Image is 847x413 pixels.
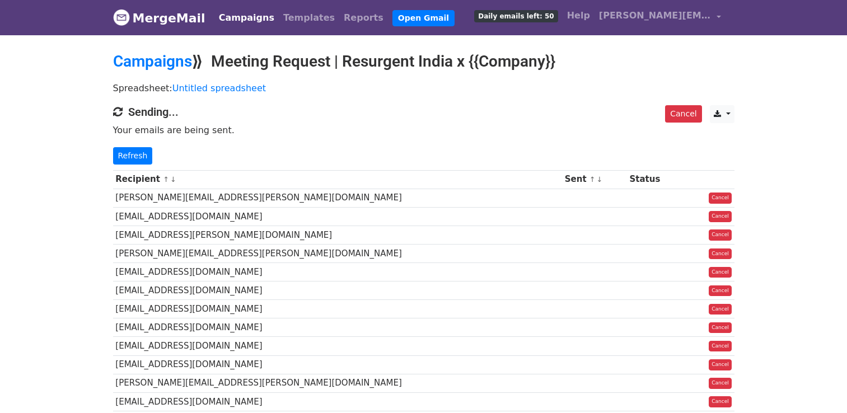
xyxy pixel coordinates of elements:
[113,374,563,392] td: [PERSON_NAME][EMAIL_ADDRESS][PERSON_NAME][DOMAIN_NAME]
[709,341,732,352] a: Cancel
[709,322,732,334] a: Cancel
[113,9,130,26] img: MergeMail logo
[113,355,563,374] td: [EMAIL_ADDRESS][DOMAIN_NAME]
[665,105,701,123] a: Cancel
[113,105,734,119] h4: Sending...
[599,9,711,22] span: [PERSON_NAME][EMAIL_ADDRESS][PERSON_NAME][DOMAIN_NAME]
[709,304,732,315] a: Cancel
[113,82,734,94] p: Spreadsheet:
[709,248,732,260] a: Cancel
[562,170,627,189] th: Sent
[709,285,732,297] a: Cancel
[113,263,563,281] td: [EMAIL_ADDRESS][DOMAIN_NAME]
[339,7,388,29] a: Reports
[563,4,595,27] a: Help
[113,281,563,300] td: [EMAIL_ADDRESS][DOMAIN_NAME]
[709,193,732,204] a: Cancel
[113,147,153,165] a: Refresh
[113,207,563,226] td: [EMAIL_ADDRESS][DOMAIN_NAME]
[113,170,563,189] th: Recipient
[214,7,279,29] a: Campaigns
[170,175,176,184] a: ↓
[595,4,726,31] a: [PERSON_NAME][EMAIL_ADDRESS][PERSON_NAME][DOMAIN_NAME]
[113,226,563,244] td: [EMAIL_ADDRESS][PERSON_NAME][DOMAIN_NAME]
[709,229,732,241] a: Cancel
[113,6,205,30] a: MergeMail
[113,244,563,262] td: [PERSON_NAME][EMAIL_ADDRESS][PERSON_NAME][DOMAIN_NAME]
[113,318,563,337] td: [EMAIL_ADDRESS][DOMAIN_NAME]
[627,170,682,189] th: Status
[474,10,558,22] span: Daily emails left: 50
[709,396,732,407] a: Cancel
[279,7,339,29] a: Templates
[709,359,732,370] a: Cancel
[113,52,192,71] a: Campaigns
[597,175,603,184] a: ↓
[163,175,169,184] a: ↑
[113,337,563,355] td: [EMAIL_ADDRESS][DOMAIN_NAME]
[470,4,562,27] a: Daily emails left: 50
[113,52,734,71] h2: ⟫ Meeting Request | Resurgent India x {{Company}}
[709,211,732,222] a: Cancel
[589,175,596,184] a: ↑
[113,300,563,318] td: [EMAIL_ADDRESS][DOMAIN_NAME]
[113,392,563,411] td: [EMAIL_ADDRESS][DOMAIN_NAME]
[172,83,266,93] a: Untitled spreadsheet
[113,124,734,136] p: Your emails are being sent.
[709,378,732,389] a: Cancel
[709,267,732,278] a: Cancel
[392,10,455,26] a: Open Gmail
[113,189,563,207] td: [PERSON_NAME][EMAIL_ADDRESS][PERSON_NAME][DOMAIN_NAME]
